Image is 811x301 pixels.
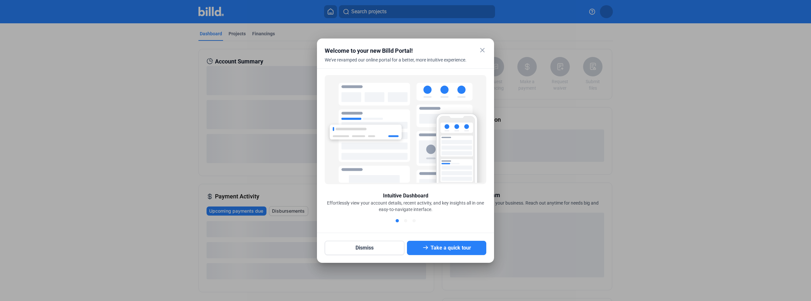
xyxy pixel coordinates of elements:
[325,46,470,55] div: Welcome to your new Billd Portal!
[407,241,487,255] button: Take a quick tour
[325,200,486,213] div: Effortlessly view your account details, recent activity, and key insights all in one easy-to-navi...
[383,192,428,200] div: Intuitive Dashboard
[325,241,404,255] button: Dismiss
[325,57,470,71] div: We've revamped our online portal for a better, more intuitive experience.
[479,46,486,54] mat-icon: close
